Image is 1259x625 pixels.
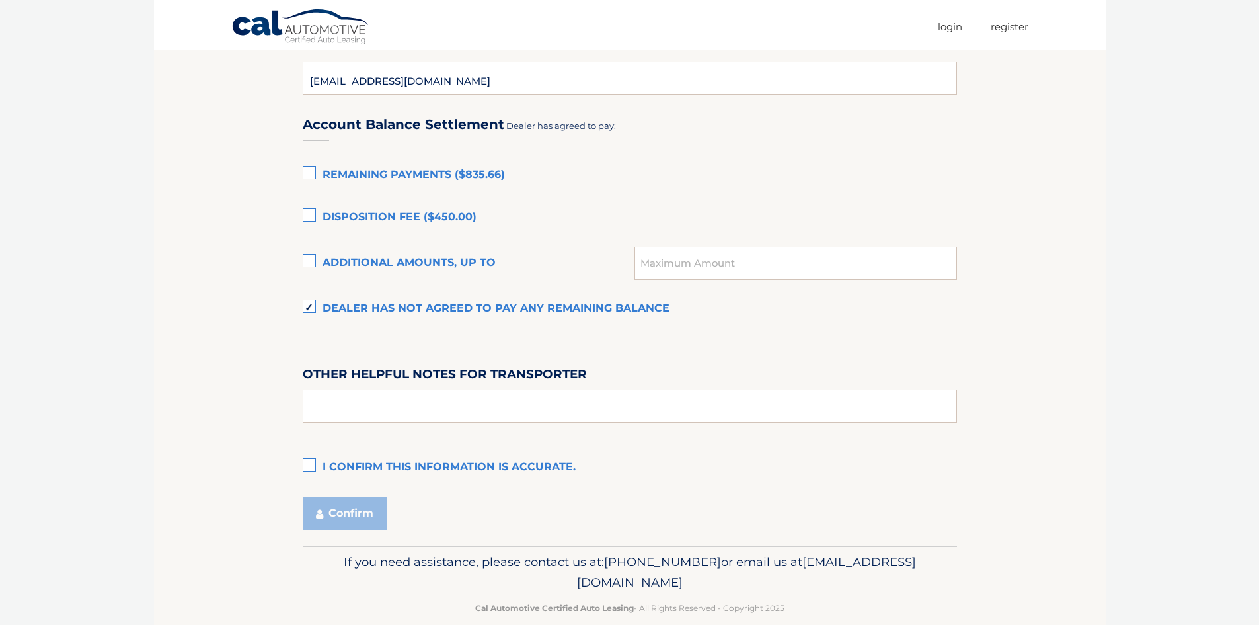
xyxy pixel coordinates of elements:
label: Dealer has not agreed to pay any remaining balance [303,296,957,322]
button: Confirm [303,497,387,530]
a: Login [938,16,962,38]
a: Register [991,16,1028,38]
p: If you need assistance, please contact us at: or email us at [311,552,948,594]
label: I confirm this information is accurate. [303,454,957,481]
span: Dealer has agreed to pay: [506,120,616,131]
input: Maximum Amount [634,247,956,280]
p: - All Rights Reserved - Copyright 2025 [311,601,948,615]
h3: Account Balance Settlement [303,116,504,133]
label: Other helpful notes for transporter [303,364,587,389]
label: Additional amounts, up to [303,250,635,276]
strong: Cal Automotive Certified Auto Leasing [475,603,634,613]
label: Disposition Fee ($450.00) [303,204,957,231]
label: Remaining Payments ($835.66) [303,162,957,188]
span: [PHONE_NUMBER] [604,554,721,569]
a: Cal Automotive [231,9,370,47]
